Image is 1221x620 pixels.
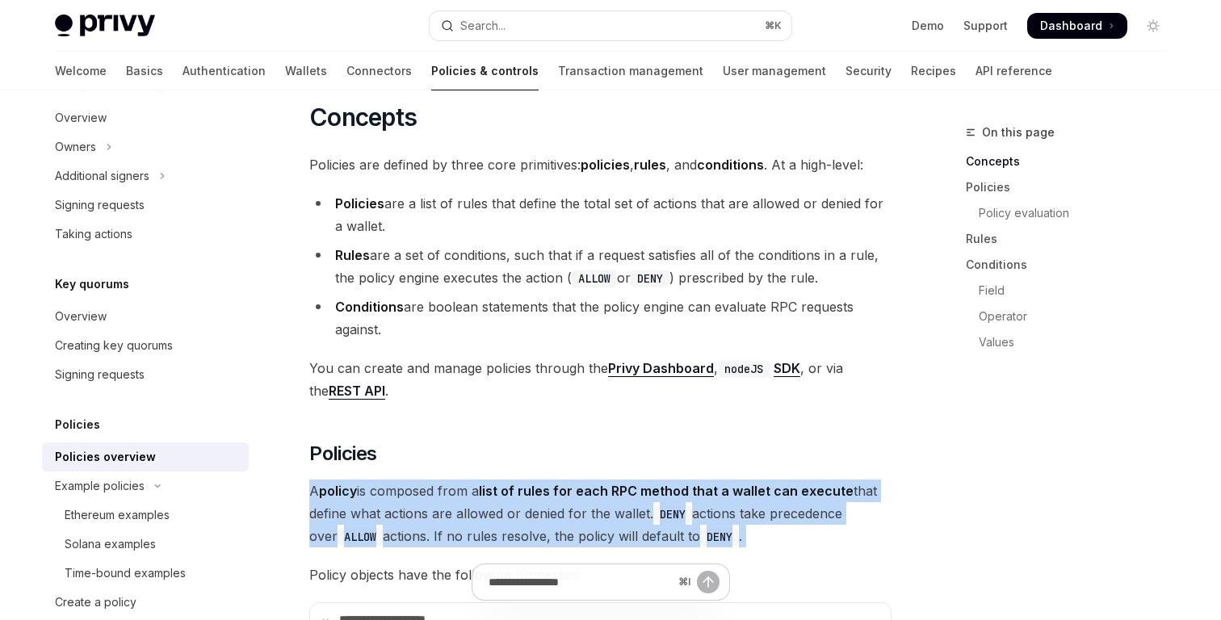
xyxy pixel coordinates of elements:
code: DENY [700,528,739,546]
a: Policies [966,174,1179,200]
strong: Conditions [335,299,404,315]
code: ALLOW [338,528,383,546]
div: Additional signers [55,166,149,186]
a: Authentication [183,52,266,90]
h5: Key quorums [55,274,129,294]
div: Time-bound examples [65,563,186,583]
button: Send message [697,571,720,593]
h5: Policies [55,415,100,434]
li: are a list of rules that define the total set of actions that are allowed or denied for a wallet. [309,192,892,237]
a: Policies overview [42,442,249,471]
a: Basics [126,52,163,90]
strong: list of rules for each RPC method that a wallet can execute [479,483,854,499]
a: Overview [42,103,249,132]
span: You can create and manage policies through the , , or via the . [309,357,892,402]
div: Overview [55,108,107,128]
span: Dashboard [1040,18,1102,34]
div: Example policies [55,476,145,496]
div: Signing requests [55,365,145,384]
a: Wallets [285,52,327,90]
img: light logo [55,15,155,37]
a: Support [963,18,1008,34]
a: Taking actions [42,220,249,249]
button: Toggle Additional signers section [42,161,249,191]
a: Values [966,329,1179,355]
input: Ask a question... [489,564,672,600]
a: Recipes [911,52,956,90]
div: Policies overview [55,447,156,467]
a: Transaction management [558,52,703,90]
span: A is composed from a that define what actions are allowed or denied for the wallet. actions take ... [309,480,892,547]
div: Overview [55,307,107,326]
a: Time-bound examples [42,559,249,588]
li: are boolean statements that the policy engine can evaluate RPC requests against. [309,295,892,341]
div: Owners [55,137,96,157]
a: Ethereum examples [42,501,249,530]
a: Policies & controls [431,52,539,90]
div: Search... [460,16,506,36]
a: Concepts [966,149,1179,174]
button: Toggle Owners section [42,132,249,161]
div: Solana examples [65,534,156,554]
code: nodeJS [718,360,770,378]
strong: conditions [697,157,764,173]
a: Overview [42,302,249,331]
strong: rules [634,157,666,173]
code: ALLOW [572,270,617,287]
span: ⌘ K [765,19,782,32]
li: are a set of conditions, such that if a request satisfies all of the conditions in a rule, the po... [309,244,892,289]
div: Ethereum examples [65,505,170,525]
strong: Rules [335,247,370,263]
a: Field [966,278,1179,304]
a: Welcome [55,52,107,90]
a: Solana examples [42,530,249,559]
strong: policies [581,157,630,173]
span: Policies are defined by three core primitives: , , and . At a high-level: [309,153,892,176]
div: Creating key quorums [55,336,173,355]
a: Security [845,52,892,90]
a: Policy evaluation [966,200,1179,226]
code: DENY [653,505,692,523]
span: Policies [309,441,376,467]
button: Toggle dark mode [1140,13,1166,39]
strong: policy [319,483,357,499]
button: Toggle Example policies section [42,471,249,501]
a: Dashboard [1027,13,1127,39]
a: Signing requests [42,191,249,220]
a: Privy Dashboard [608,360,714,377]
span: On this page [982,123,1055,142]
span: Concepts [309,103,417,132]
a: Connectors [346,52,412,90]
div: Taking actions [55,224,132,244]
a: Creating key quorums [42,331,249,360]
a: Demo [912,18,944,34]
a: User management [723,52,826,90]
a: API reference [976,52,1052,90]
a: Conditions [966,252,1179,278]
a: Operator [966,304,1179,329]
div: Create a policy [55,593,136,612]
code: DENY [631,270,669,287]
button: Open search [430,11,791,40]
a: REST API [329,383,385,400]
strong: Policies [335,195,384,212]
a: Rules [966,226,1179,252]
div: Signing requests [55,195,145,215]
a: SDK [774,360,800,377]
a: Signing requests [42,360,249,389]
a: Create a policy [42,588,249,617]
